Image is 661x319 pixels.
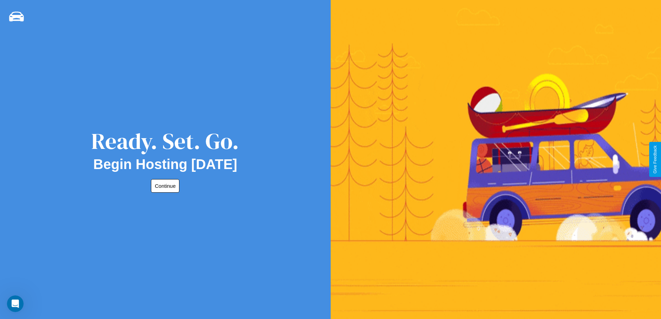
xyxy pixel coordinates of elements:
[93,157,237,172] h2: Begin Hosting [DATE]
[151,179,179,193] button: Continue
[91,126,239,157] div: Ready. Set. Go.
[653,145,658,174] div: Give Feedback
[7,295,24,312] iframe: Intercom live chat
